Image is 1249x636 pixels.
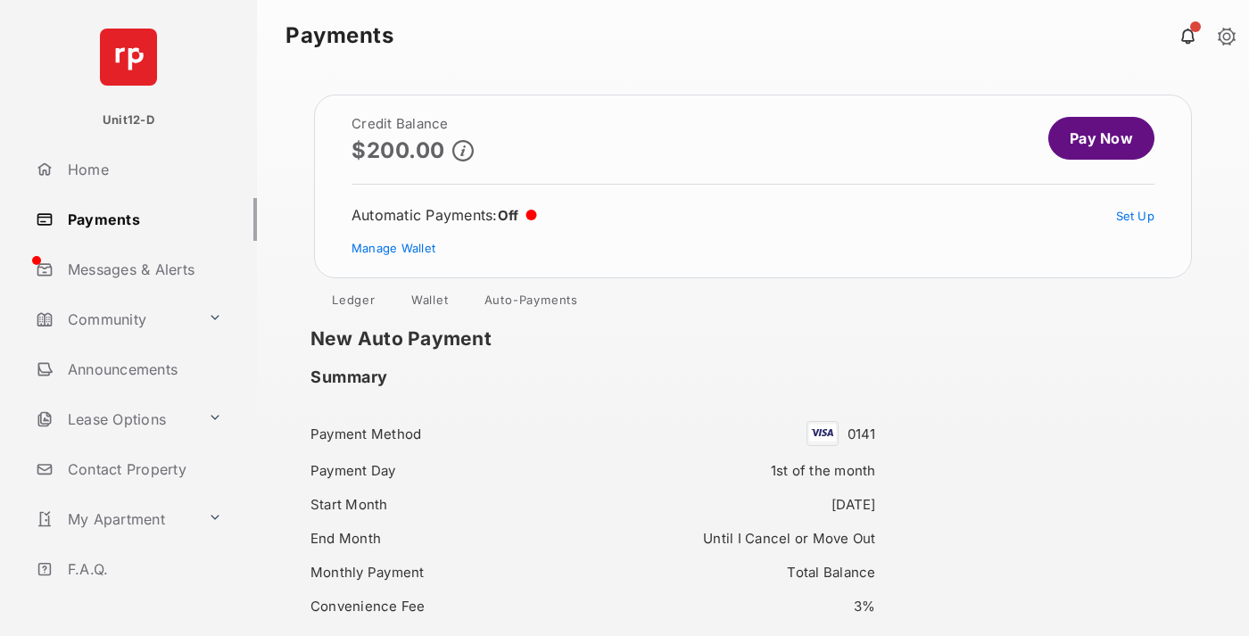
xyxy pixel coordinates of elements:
[1116,209,1155,223] a: Set Up
[29,248,257,291] a: Messages & Alerts
[29,148,257,191] a: Home
[310,368,388,387] h2: Summary
[29,498,201,541] a: My Apartment
[352,241,435,255] a: Manage Wallet
[771,462,876,479] span: 1st of the month
[103,112,154,129] p: Unit12-D
[703,530,875,547] span: Until I Cancel or Move Out
[310,422,582,446] div: Payment Method
[831,496,876,513] span: [DATE]
[29,548,257,591] a: F.A.Q.
[310,328,903,350] h1: New Auto Payment
[29,348,257,391] a: Announcements
[604,594,875,618] div: 3%
[310,594,582,618] div: Convenience Fee
[310,560,582,584] div: Monthly Payment
[310,526,582,550] div: End Month
[100,29,157,86] img: svg+xml;base64,PHN2ZyB4bWxucz0iaHR0cDovL3d3dy53My5vcmcvMjAwMC9zdmciIHdpZHRoPSI2NCIgaGVpZ2h0PSI2NC...
[352,138,445,162] p: $200.00
[285,25,393,46] strong: Payments
[29,448,257,491] a: Contact Property
[310,458,582,483] div: Payment Day
[787,564,875,581] span: Total Balance
[29,198,257,241] a: Payments
[352,206,537,224] div: Automatic Payments :
[29,398,201,441] a: Lease Options
[848,425,876,442] span: 0141
[397,293,463,314] a: Wallet
[318,293,390,314] a: Ledger
[310,492,582,516] div: Start Month
[498,207,519,224] span: Off
[352,117,474,131] h2: Credit Balance
[29,298,201,341] a: Community
[470,293,592,314] a: Auto-Payments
